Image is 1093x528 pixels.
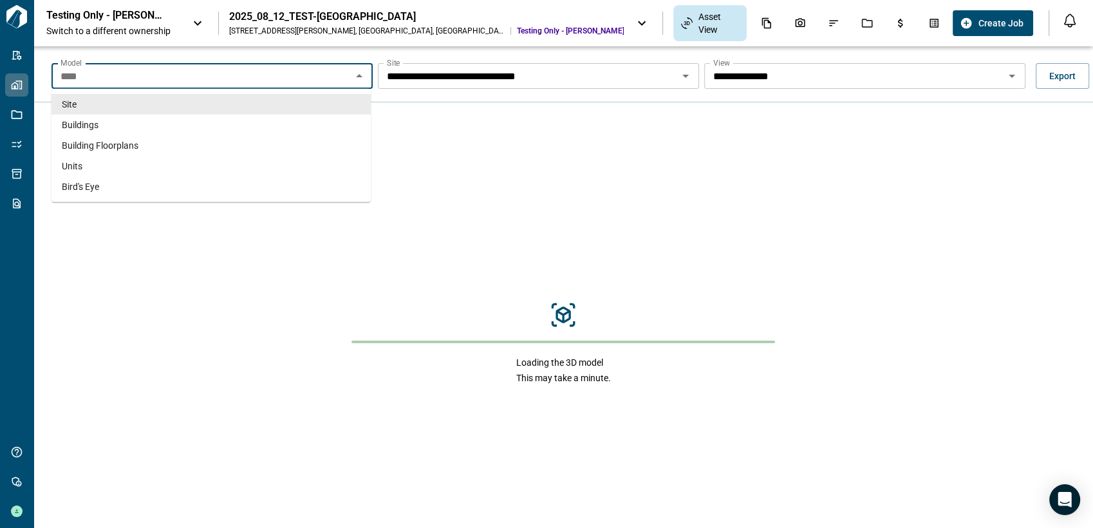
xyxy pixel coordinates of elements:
[62,139,138,152] span: Building Floorplans
[516,356,611,369] span: Loading the 3D model
[1060,10,1080,31] button: Open notification feed
[1003,67,1021,85] button: Open
[978,17,1023,30] span: Create Job
[229,26,505,36] div: [STREET_ADDRESS][PERSON_NAME] , [GEOGRAPHIC_DATA] , [GEOGRAPHIC_DATA]
[62,180,99,193] span: Bird's Eye
[920,12,948,34] div: Takeoff Center
[698,10,738,36] span: Asset View
[953,10,1033,36] button: Create Job
[229,10,624,23] div: 2025_08_12_TEST-[GEOGRAPHIC_DATA]
[1036,63,1089,89] button: Export
[62,98,77,111] span: Site
[516,26,624,36] span: Testing Only - [PERSON_NAME]
[46,9,162,22] p: Testing Only - [PERSON_NAME]
[46,24,180,37] span: Switch to a different ownership
[677,67,695,85] button: Open
[62,118,98,131] span: Buildings
[62,160,82,173] span: Units
[61,57,82,68] label: Model
[713,57,730,68] label: View
[887,12,914,34] div: Budgets
[350,67,368,85] button: Close
[820,12,847,34] div: Issues & Info
[516,372,611,384] span: This may take a minute.
[854,12,881,34] div: Jobs
[673,5,746,41] div: Asset View
[787,12,814,34] div: Photos
[753,12,780,34] div: Documents
[1049,70,1076,82] span: Export
[387,57,400,68] label: Site
[1049,484,1080,515] div: Open Intercom Messenger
